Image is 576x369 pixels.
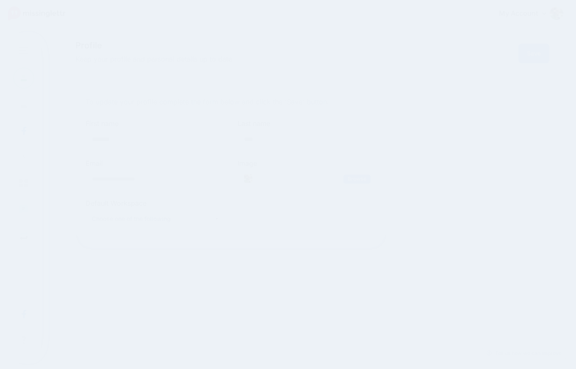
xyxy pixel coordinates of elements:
[86,97,377,108] p: To update your profile complete the form below and click the 'Save' button.
[518,44,549,63] button: Save
[86,211,225,227] button: Choose one of the following
[238,118,377,129] label: Last name
[86,118,225,129] label: First name
[244,174,252,183] img: Ben_with_Evie_square_usumlLr_thumb.png
[75,41,388,50] span: Profile
[343,175,371,184] a: Browse
[490,3,563,24] a: My Account
[8,6,65,21] img: Missinglettr
[92,214,214,224] div: Choose one of the following
[19,47,28,54] img: menu.png
[86,198,225,208] label: Default Workspace
[482,347,566,359] a: Tell us how we can improve
[75,54,388,65] span: Keep your profile and personal details up to date
[86,158,225,168] label: Email
[238,158,377,168] label: Image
